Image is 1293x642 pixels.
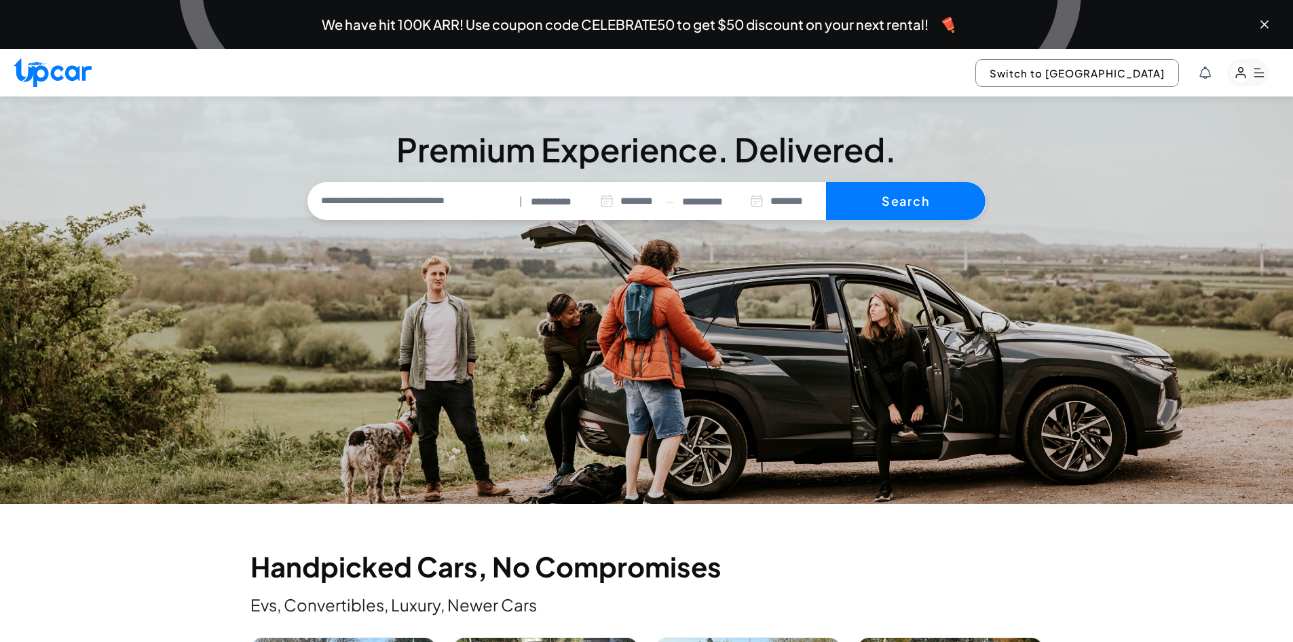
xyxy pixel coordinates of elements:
[1258,18,1271,31] button: Close banner
[307,133,986,166] h3: Premium Experience. Delivered.
[519,194,523,209] span: |
[250,594,1043,616] p: Evs, Convertibles, Luxury, Newer Cars
[322,18,929,31] span: We have hit 100K ARR! Use coupon code CELEBRATE50 to get $50 discount on your next rental!
[665,194,674,209] span: —
[250,553,1043,580] h2: Handpicked Cars, No Compromises
[826,182,986,220] button: Search
[975,59,1179,87] button: Switch to [GEOGRAPHIC_DATA]
[14,58,92,87] img: Upcar Logo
